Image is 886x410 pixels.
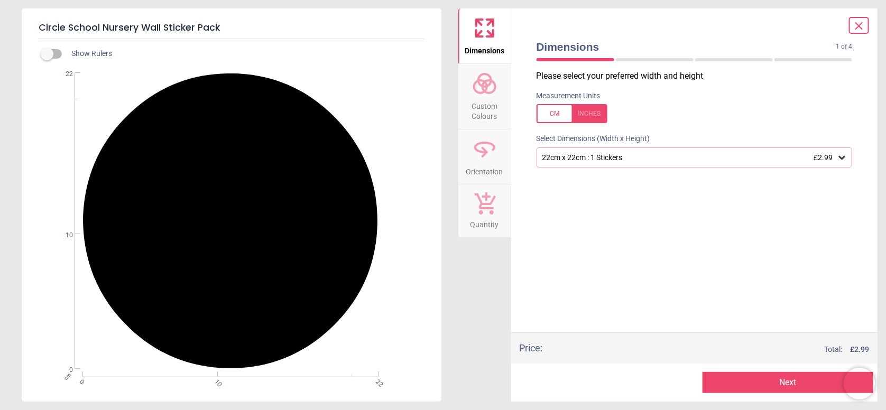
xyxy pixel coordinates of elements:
[703,372,873,393] button: Next
[537,39,836,54] span: Dimensions
[537,91,601,101] label: Measurement Units
[53,70,73,79] span: 22
[844,368,875,399] iframe: Brevo live chat
[374,378,381,385] span: 22
[458,64,511,129] button: Custom Colours
[465,41,504,57] span: Dimensions
[47,48,441,60] div: Show Rulers
[39,17,424,39] h5: Circle School Nursery Wall Sticker Pack
[470,215,499,230] span: Quantity
[53,231,73,240] span: 10
[520,341,543,355] div: Price :
[814,153,833,162] span: £2.99
[537,70,861,82] p: Please select your preferred width and height
[850,344,869,355] span: £
[559,344,870,355] div: Total:
[53,366,73,375] span: 0
[541,153,837,162] div: 22cm x 22cm : 1 Stickers
[466,162,503,178] span: Orientation
[458,8,511,63] button: Dimensions
[78,378,85,385] span: 0
[213,378,219,385] span: 10
[528,134,650,144] label: Select Dimensions (Width x Height)
[836,42,852,51] span: 1 of 4
[63,372,72,381] span: cm
[458,184,511,237] button: Quantity
[854,345,869,353] span: 2.99
[458,129,511,184] button: Orientation
[459,96,510,122] span: Custom Colours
